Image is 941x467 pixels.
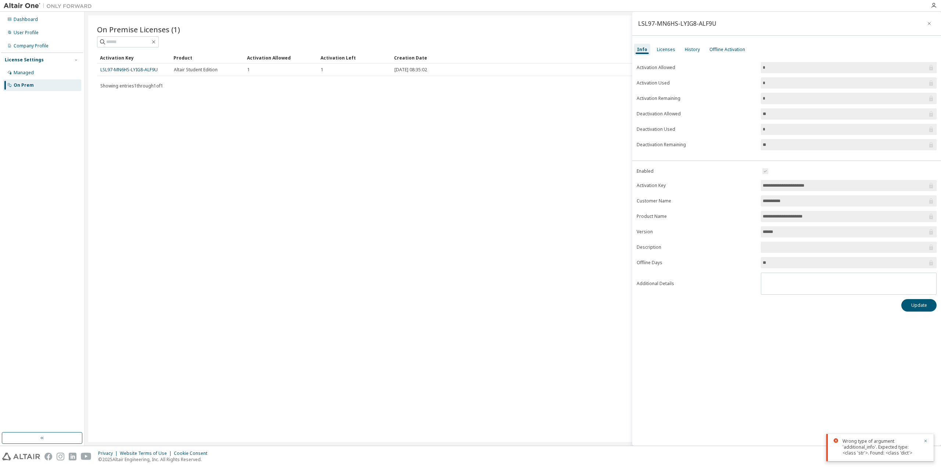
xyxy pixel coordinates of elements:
span: On Premise Licenses (1) [97,24,180,35]
label: Additional Details [637,281,756,287]
label: Customer Name [637,198,756,204]
div: Wrong type of argument 'additional_info'. Expected type: <class 'str'>. Found: <class 'dict'> [842,438,919,456]
span: 1 [247,67,250,73]
div: Company Profile [14,43,49,49]
span: Showing entries 1 through 1 of 1 [100,83,163,89]
div: License Settings [5,57,44,63]
p: © 2025 Altair Engineering, Inc. All Rights Reserved. [98,456,212,463]
label: Activation Allowed [637,65,756,71]
div: Creation Date [394,52,896,64]
div: Managed [14,70,34,76]
label: Description [637,244,756,250]
img: altair_logo.svg [2,453,40,460]
div: Activation Left [321,52,388,64]
div: Licenses [657,47,675,53]
span: [DATE] 08:35:02 [394,67,427,73]
div: Product [173,52,241,64]
span: 1 [321,67,323,73]
div: Activation Allowed [247,52,315,64]
div: LSL97-MN6HS-LYIG8-ALF9U [638,21,716,26]
label: Version [637,229,756,235]
div: Cookie Consent [174,450,212,456]
label: Enabled [637,168,756,174]
label: Product Name [637,213,756,219]
label: Activation Remaining [637,96,756,101]
div: Offline Activation [709,47,745,53]
label: Offline Days [637,260,756,266]
img: youtube.svg [81,453,92,460]
div: Privacy [98,450,120,456]
div: Dashboard [14,17,38,22]
img: Altair One [4,2,96,10]
div: Website Terms of Use [120,450,174,456]
label: Deactivation Used [637,126,756,132]
label: Deactivation Remaining [637,142,756,148]
img: instagram.svg [57,453,64,460]
div: On Prem [14,82,34,88]
div: History [685,47,700,53]
button: Update [901,299,937,312]
img: facebook.svg [44,453,52,460]
label: Activation Key [637,183,756,188]
label: Deactivation Allowed [637,111,756,117]
div: Activation Key [100,52,168,64]
img: linkedin.svg [69,453,76,460]
a: LSL97-MN6HS-LYIG8-ALF9U [100,67,158,73]
span: Altair Student Edition [174,67,218,73]
div: User Profile [14,30,39,36]
div: Info [637,47,647,53]
label: Activation Used [637,80,756,86]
